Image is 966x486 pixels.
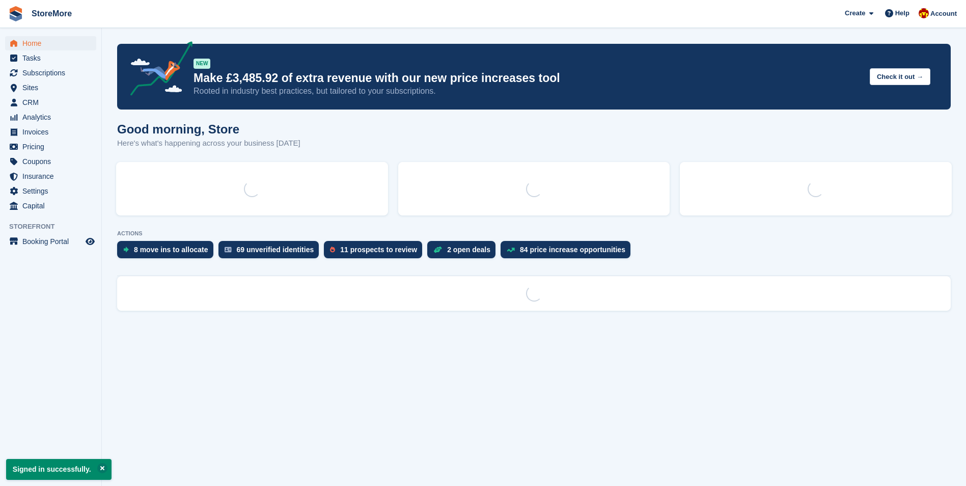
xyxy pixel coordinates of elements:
[845,8,865,18] span: Create
[520,246,625,254] div: 84 price increase opportunities
[5,51,96,65] a: menu
[330,247,335,253] img: prospect-51fa495bee0391a8d652442698ab0144808aea92771e9ea1ae160a38d050c398.svg
[122,41,193,99] img: price-adjustments-announcement-icon-8257ccfd72463d97f412b2fc003d46551f7dbcb40ab6d574587a9cd5c0d94...
[27,5,76,22] a: StoreMore
[22,169,84,183] span: Insurance
[433,246,442,253] img: deal-1b604bf984904fb50ccaf53a9ad4b4a5d6e5aea283cecdc64d6e3604feb123c2.svg
[194,86,862,97] p: Rooted in industry best practices, but tailored to your subscriptions.
[22,199,84,213] span: Capital
[5,184,96,198] a: menu
[501,241,636,263] a: 84 price increase opportunities
[5,95,96,110] a: menu
[117,230,951,237] p: ACTIONS
[6,459,112,480] p: Signed in successfully.
[22,154,84,169] span: Coupons
[22,80,84,95] span: Sites
[5,140,96,154] a: menu
[117,241,218,263] a: 8 move ins to allocate
[507,248,515,252] img: price_increase_opportunities-93ffe204e8149a01c8c9dc8f82e8f89637d9d84a8eef4429ea346261dce0b2c0.svg
[324,241,427,263] a: 11 prospects to review
[5,154,96,169] a: menu
[22,140,84,154] span: Pricing
[237,246,314,254] div: 69 unverified identities
[5,169,96,183] a: menu
[9,222,101,232] span: Storefront
[117,122,300,136] h1: Good morning, Store
[22,66,84,80] span: Subscriptions
[427,241,501,263] a: 2 open deals
[22,36,84,50] span: Home
[5,80,96,95] a: menu
[84,235,96,248] a: Preview store
[919,8,929,18] img: Store More Team
[22,95,84,110] span: CRM
[22,125,84,139] span: Invoices
[5,36,96,50] a: menu
[5,110,96,124] a: menu
[22,110,84,124] span: Analytics
[225,247,232,253] img: verify_identity-adf6edd0f0f0b5bbfe63781bf79b02c33cf7c696d77639b501bdc392416b5a36.svg
[194,59,210,69] div: NEW
[5,234,96,249] a: menu
[870,68,930,85] button: Check it out →
[5,66,96,80] a: menu
[218,241,324,263] a: 69 unverified identities
[123,247,129,253] img: move_ins_to_allocate_icon-fdf77a2bb77ea45bf5b3d319d69a93e2d87916cf1d5bf7949dd705db3b84f3ca.svg
[895,8,909,18] span: Help
[134,246,208,254] div: 8 move ins to allocate
[22,51,84,65] span: Tasks
[194,71,862,86] p: Make £3,485.92 of extra revenue with our new price increases tool
[22,184,84,198] span: Settings
[447,246,490,254] div: 2 open deals
[117,138,300,149] p: Here's what's happening across your business [DATE]
[930,9,957,19] span: Account
[22,234,84,249] span: Booking Portal
[5,199,96,213] a: menu
[340,246,417,254] div: 11 prospects to review
[5,125,96,139] a: menu
[8,6,23,21] img: stora-icon-8386f47178a22dfd0bd8f6a31ec36ba5ce8667c1dd55bd0f319d3a0aa187defe.svg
